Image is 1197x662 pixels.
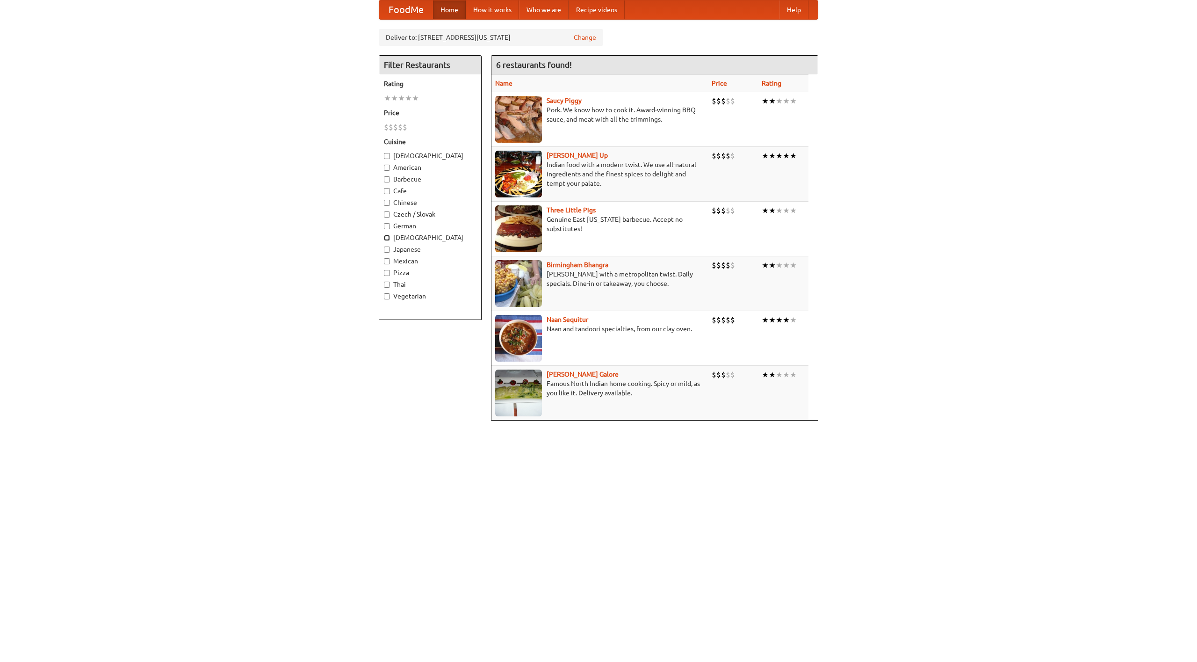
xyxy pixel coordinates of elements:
[495,370,542,416] img: currygalore.jpg
[384,210,476,219] label: Czech / Slovak
[783,260,790,270] li: ★
[762,80,781,87] a: Rating
[405,93,412,103] li: ★
[384,256,476,266] label: Mexican
[495,215,704,233] p: Genuine East [US_STATE] barbecue. Accept no substitutes!
[721,205,726,216] li: $
[547,371,619,378] a: [PERSON_NAME] Galore
[721,370,726,380] li: $
[384,211,390,218] input: Czech / Slovak
[730,370,735,380] li: $
[776,96,783,106] li: ★
[776,370,783,380] li: ★
[783,96,790,106] li: ★
[496,60,572,69] ng-pluralize: 6 restaurants found!
[384,153,390,159] input: [DEMOGRAPHIC_DATA]
[790,260,797,270] li: ★
[726,151,730,161] li: $
[790,315,797,325] li: ★
[495,324,704,334] p: Naan and tandoori specialties, from our clay oven.
[716,96,721,106] li: $
[712,151,716,161] li: $
[384,165,390,171] input: American
[779,0,808,19] a: Help
[547,152,608,159] b: [PERSON_NAME] Up
[716,315,721,325] li: $
[716,370,721,380] li: $
[433,0,466,19] a: Home
[384,223,390,229] input: German
[379,0,433,19] a: FoodMe
[384,175,476,184] label: Barbecue
[712,96,716,106] li: $
[384,247,390,253] input: Japanese
[495,205,542,252] img: littlepigs.jpg
[384,221,476,231] label: German
[783,370,790,380] li: ★
[730,315,735,325] li: $
[384,293,390,299] input: Vegetarian
[776,205,783,216] li: ★
[384,235,390,241] input: [DEMOGRAPHIC_DATA]
[769,151,776,161] li: ★
[403,122,407,132] li: $
[716,260,721,270] li: $
[495,96,542,143] img: saucy.jpg
[769,315,776,325] li: ★
[790,370,797,380] li: ★
[384,79,476,88] h5: Rating
[495,160,704,188] p: Indian food with a modern twist. We use all-natural ingredients and the finest spices to delight ...
[762,151,769,161] li: ★
[762,96,769,106] li: ★
[730,96,735,106] li: $
[547,206,596,214] a: Three Little Pigs
[384,233,476,242] label: [DEMOGRAPHIC_DATA]
[384,93,391,103] li: ★
[790,205,797,216] li: ★
[716,151,721,161] li: $
[769,260,776,270] li: ★
[726,315,730,325] li: $
[393,122,398,132] li: $
[384,163,476,172] label: American
[466,0,519,19] a: How it works
[384,280,476,289] label: Thai
[762,370,769,380] li: ★
[384,282,390,288] input: Thai
[384,245,476,254] label: Japanese
[384,198,476,207] label: Chinese
[379,56,481,74] h4: Filter Restaurants
[769,205,776,216] li: ★
[384,137,476,146] h5: Cuisine
[384,258,390,264] input: Mexican
[712,260,716,270] li: $
[495,379,704,398] p: Famous North Indian home cooking. Spicy or mild, as you like it. Delivery available.
[721,315,726,325] li: $
[384,186,476,196] label: Cafe
[762,205,769,216] li: ★
[391,93,398,103] li: ★
[547,97,582,104] a: Saucy Piggy
[384,291,476,301] label: Vegetarian
[384,108,476,117] h5: Price
[712,205,716,216] li: $
[574,33,596,42] a: Change
[412,93,419,103] li: ★
[726,96,730,106] li: $
[495,260,542,307] img: bhangra.jpg
[783,151,790,161] li: ★
[384,188,390,194] input: Cafe
[379,29,603,46] div: Deliver to: [STREET_ADDRESS][US_STATE]
[769,370,776,380] li: ★
[776,151,783,161] li: ★
[495,269,704,288] p: [PERSON_NAME] with a metropolitan twist. Daily specials. Dine-in or takeaway, you choose.
[776,315,783,325] li: ★
[730,151,735,161] li: $
[790,96,797,106] li: ★
[769,96,776,106] li: ★
[726,260,730,270] li: $
[495,315,542,362] img: naansequitur.jpg
[547,316,588,323] b: Naan Sequitur
[547,261,608,269] b: Birmingham Bhangra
